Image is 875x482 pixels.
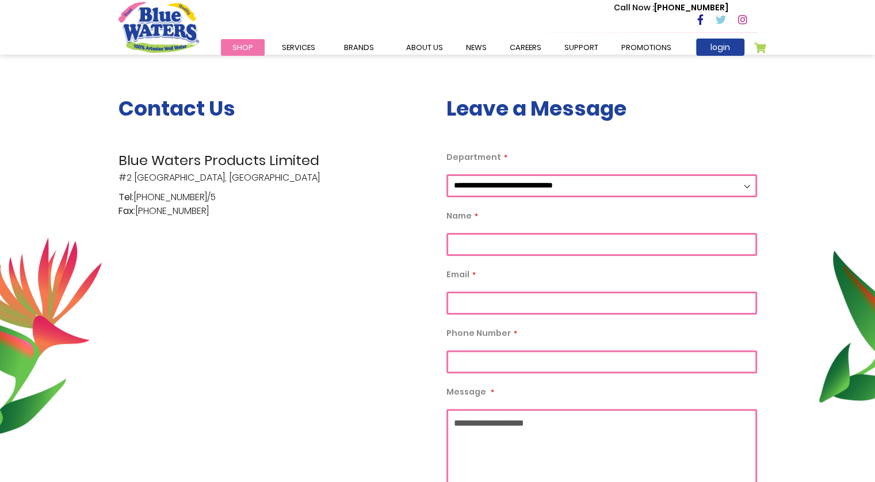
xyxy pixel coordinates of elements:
[446,269,469,280] span: Email
[614,2,728,14] p: [PHONE_NUMBER]
[119,190,133,204] span: Tel:
[454,39,498,56] a: News
[553,39,610,56] a: support
[446,151,501,163] span: Department
[614,2,654,13] span: Call Now :
[119,150,429,171] span: Blue Waters Products Limited
[395,39,454,56] a: about us
[610,39,683,56] a: Promotions
[119,190,429,218] p: [PHONE_NUMBER]/5 [PHONE_NUMBER]
[119,96,429,121] h3: Contact Us
[119,150,429,185] p: #2 [GEOGRAPHIC_DATA], [GEOGRAPHIC_DATA]
[344,42,374,53] span: Brands
[446,96,757,121] h3: Leave a Message
[446,386,486,397] span: Message
[232,42,253,53] span: Shop
[282,42,315,53] span: Services
[446,327,511,339] span: Phone Number
[119,204,135,218] span: Fax:
[696,39,744,56] a: login
[119,2,199,52] a: store logo
[446,210,472,221] span: Name
[498,39,553,56] a: careers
